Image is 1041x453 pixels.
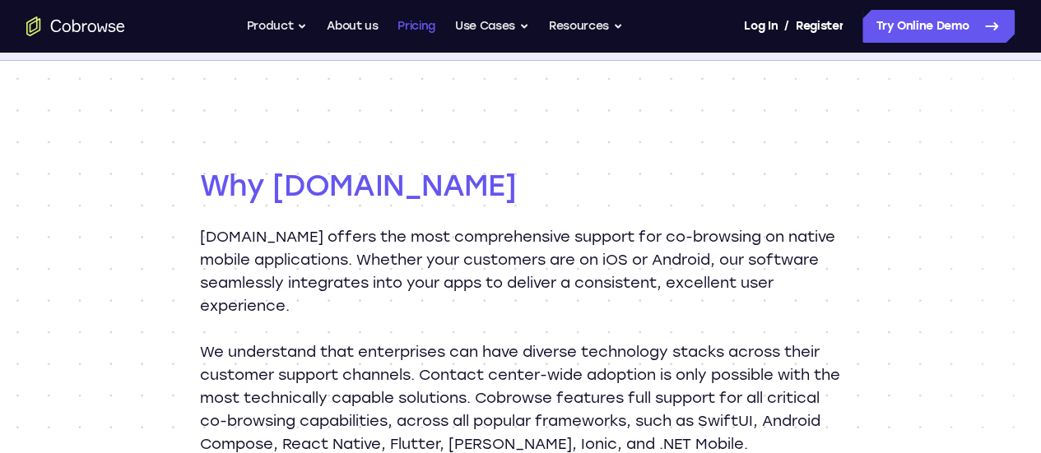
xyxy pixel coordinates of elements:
[796,10,843,43] a: Register
[200,166,842,206] h2: Why [DOMAIN_NAME]
[200,225,842,317] p: [DOMAIN_NAME] offers the most comprehensive support for co-browsing on native mobile applications...
[549,10,623,43] button: Resources
[26,16,125,36] a: Go to the home page
[862,10,1015,43] a: Try Online Demo
[744,10,777,43] a: Log In
[247,10,308,43] button: Product
[784,16,789,36] span: /
[327,10,378,43] a: About us
[455,10,529,43] button: Use Cases
[397,10,435,43] a: Pricing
